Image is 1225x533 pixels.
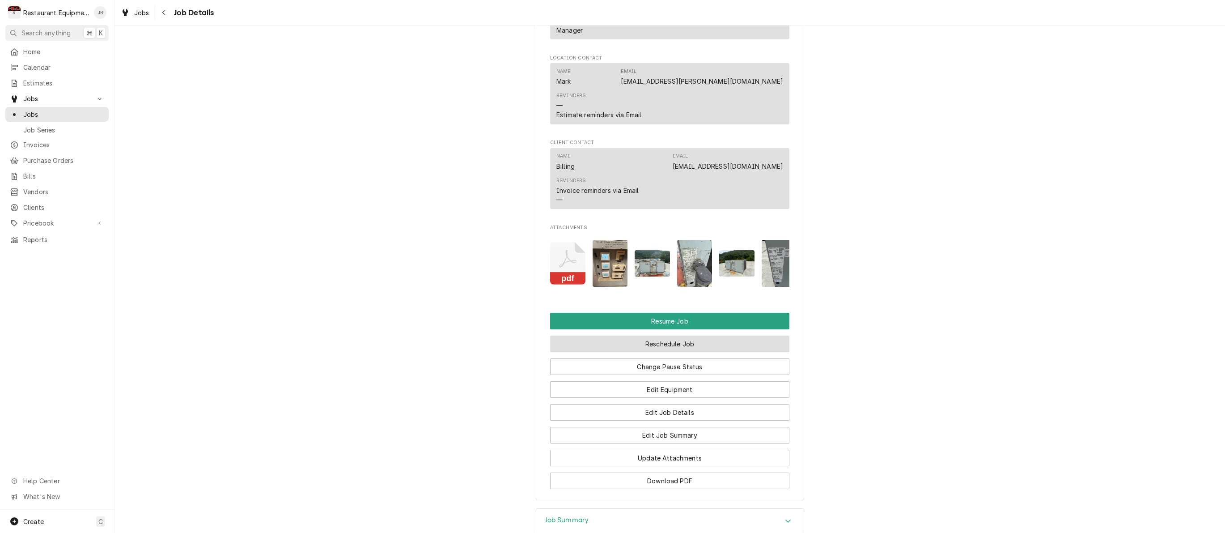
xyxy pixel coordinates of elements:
[550,63,789,128] div: Location Contact List
[550,313,789,329] button: Resume Job
[556,177,639,205] div: Reminders
[5,60,109,75] a: Calendar
[134,8,149,17] span: Jobs
[8,6,21,19] div: Restaurant Equipment Diagnostics's Avatar
[86,28,93,38] span: ⌘
[550,139,789,146] span: Client Contact
[550,329,789,352] div: Button Group Row
[593,240,628,287] img: XqOwRvLhR6Ktyw3c8ekS
[673,153,688,160] div: Email
[556,186,639,195] div: Invoice reminders via Email
[550,381,789,398] button: Edit Equipment
[550,336,789,352] button: Reschedule Job
[550,12,789,43] div: Job Contact List
[677,240,712,287] img: IPd3wCVySVmSvgB8EslI
[23,203,104,212] span: Clients
[556,77,571,86] div: Mark
[94,6,106,19] div: JB
[550,466,789,489] div: Button Group Row
[23,518,44,525] span: Create
[550,224,789,231] span: Attachments
[550,421,789,443] div: Button Group Row
[673,162,783,170] a: [EMAIL_ADDRESS][DOMAIN_NAME]
[5,184,109,199] a: Vendors
[8,6,21,19] div: R
[550,55,789,62] span: Location Contact
[635,250,670,277] img: rsFYkpclQMOVaagI55ix
[550,233,789,294] span: Attachments
[23,156,104,165] span: Purchase Orders
[762,240,797,287] img: Ci5dZhiQjO86At081ger
[550,240,585,287] button: pdf
[23,218,91,228] span: Pricebook
[550,313,789,329] div: Button Group Row
[23,140,104,149] span: Invoices
[719,250,754,277] img: aTq5WOi8TWGhcnPI65xo
[550,148,789,213] div: Client Contact List
[550,398,789,421] div: Button Group Row
[550,12,789,39] div: Contact
[98,517,103,526] span: C
[5,107,109,122] a: Jobs
[550,148,789,209] div: Contact
[157,5,171,20] button: Navigate back
[556,177,586,184] div: Reminders
[23,235,104,244] span: Reports
[550,443,789,466] div: Button Group Row
[94,6,106,19] div: Jaired Brunty's Avatar
[5,232,109,247] a: Reports
[5,137,109,152] a: Invoices
[5,489,109,504] a: Go to What's New
[550,139,789,213] div: Client Contact
[5,153,109,168] a: Purchase Orders
[621,68,636,75] div: Email
[550,313,789,489] div: Button Group
[556,101,563,110] div: —
[23,171,104,181] span: Bills
[5,473,109,488] a: Go to Help Center
[550,358,789,375] button: Change Pause Status
[556,17,583,35] div: Name
[550,55,789,128] div: Location Contact
[556,92,586,99] div: Reminders
[171,7,214,19] span: Job Details
[23,492,103,501] span: What's New
[23,63,104,72] span: Calendar
[556,153,575,171] div: Name
[23,94,91,103] span: Jobs
[556,68,571,86] div: Name
[5,200,109,215] a: Clients
[23,78,104,88] span: Estimates
[23,47,104,56] span: Home
[556,68,571,75] div: Name
[556,26,583,35] div: Manager
[556,195,563,205] div: —
[556,153,571,160] div: Name
[23,187,104,196] span: Vendors
[550,450,789,466] button: Update Attachments
[556,162,575,171] div: Billing
[5,216,109,230] a: Go to Pricebook
[23,110,104,119] span: Jobs
[621,68,783,86] div: Email
[621,77,783,85] a: [EMAIL_ADDRESS][PERSON_NAME][DOMAIN_NAME]
[5,44,109,59] a: Home
[23,125,104,135] span: Job Series
[99,28,103,38] span: K
[5,76,109,90] a: Estimates
[5,169,109,183] a: Bills
[5,25,109,41] button: Search anything⌘K
[5,123,109,137] a: Job Series
[673,153,783,171] div: Email
[550,224,789,294] div: Attachments
[556,92,641,119] div: Reminders
[117,5,153,20] a: Jobs
[550,63,789,124] div: Contact
[550,404,789,421] button: Edit Job Details
[556,110,641,119] div: Estimate reminders via Email
[23,8,89,17] div: Restaurant Equipment Diagnostics
[545,516,589,524] h3: Job Summary
[23,476,103,486] span: Help Center
[550,427,789,443] button: Edit Job Summary
[5,91,109,106] a: Go to Jobs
